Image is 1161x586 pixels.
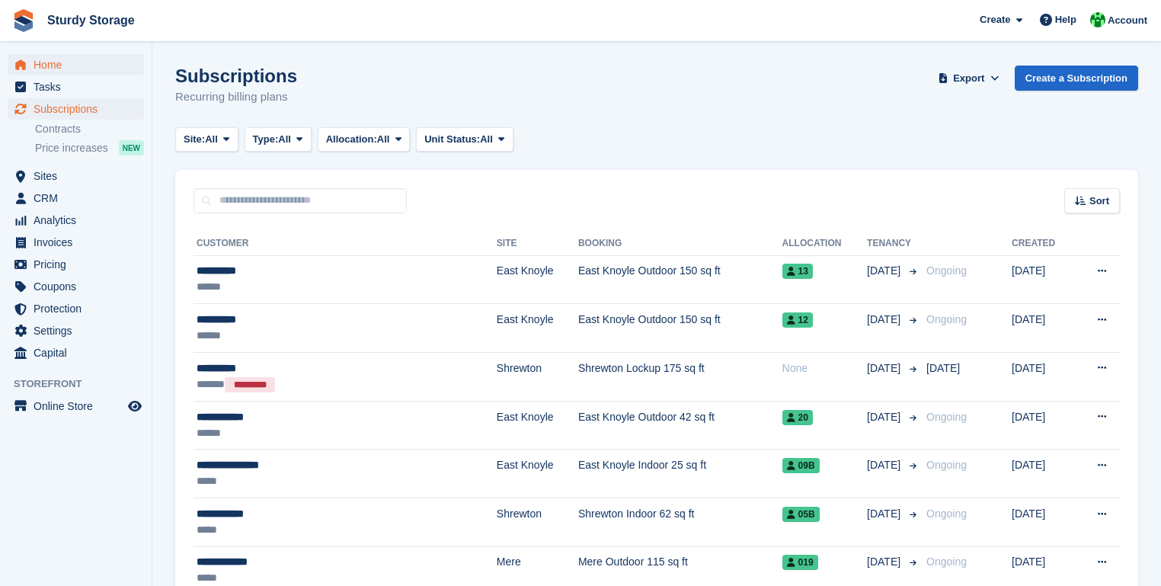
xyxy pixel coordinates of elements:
[8,395,144,417] a: menu
[782,555,818,570] span: 019
[35,139,144,156] a: Price increases NEW
[119,140,144,155] div: NEW
[867,457,904,473] span: [DATE]
[8,54,144,75] a: menu
[193,232,497,256] th: Customer
[1012,304,1074,353] td: [DATE]
[34,254,125,275] span: Pricing
[497,304,578,353] td: East Knoyle
[497,232,578,256] th: Site
[578,232,782,256] th: Booking
[34,187,125,209] span: CRM
[8,320,144,341] a: menu
[34,276,125,297] span: Coupons
[34,342,125,363] span: Capital
[782,410,813,425] span: 20
[497,352,578,401] td: Shrewton
[245,127,312,152] button: Type: All
[1090,12,1105,27] img: Simon Sturdy
[8,298,144,319] a: menu
[41,8,141,33] a: Sturdy Storage
[867,360,904,376] span: [DATE]
[126,397,144,415] a: Preview store
[926,508,967,520] span: Ongoing
[1012,450,1074,498] td: [DATE]
[34,210,125,231] span: Analytics
[782,458,820,473] span: 09B
[926,459,967,471] span: Ongoing
[416,127,513,152] button: Unit Status: All
[578,255,782,304] td: East Knoyle Outdoor 150 sq ft
[867,554,904,570] span: [DATE]
[8,232,144,253] a: menu
[8,342,144,363] a: menu
[480,132,493,147] span: All
[936,66,1003,91] button: Export
[35,141,108,155] span: Price increases
[1012,255,1074,304] td: [DATE]
[782,232,867,256] th: Allocation
[8,165,144,187] a: menu
[926,362,960,374] span: [DATE]
[867,263,904,279] span: [DATE]
[34,98,125,120] span: Subscriptions
[34,76,125,98] span: Tasks
[184,132,205,147] span: Site:
[578,401,782,450] td: East Knoyle Outdoor 42 sq ft
[1012,232,1074,256] th: Created
[926,411,967,423] span: Ongoing
[578,498,782,546] td: Shrewton Indoor 62 sq ft
[8,210,144,231] a: menu
[926,313,967,325] span: Ongoing
[278,132,291,147] span: All
[1012,498,1074,546] td: [DATE]
[424,132,480,147] span: Unit Status:
[34,320,125,341] span: Settings
[867,506,904,522] span: [DATE]
[175,127,238,152] button: Site: All
[175,66,297,86] h1: Subscriptions
[578,450,782,498] td: East Knoyle Indoor 25 sq ft
[578,352,782,401] td: Shrewton Lockup 175 sq ft
[175,88,297,106] p: Recurring billing plans
[34,232,125,253] span: Invoices
[1055,12,1076,27] span: Help
[578,304,782,353] td: East Knoyle Outdoor 150 sq ft
[497,255,578,304] td: East Knoyle
[8,76,144,98] a: menu
[1012,401,1074,450] td: [DATE]
[8,254,144,275] a: menu
[926,264,967,277] span: Ongoing
[867,409,904,425] span: [DATE]
[8,187,144,209] a: menu
[34,54,125,75] span: Home
[34,165,125,187] span: Sites
[14,376,152,392] span: Storefront
[953,71,984,86] span: Export
[326,132,377,147] span: Allocation:
[867,232,920,256] th: Tenancy
[377,132,390,147] span: All
[497,498,578,546] td: Shrewton
[35,122,144,136] a: Contracts
[980,12,1010,27] span: Create
[497,450,578,498] td: East Knoyle
[1015,66,1138,91] a: Create a Subscription
[8,98,144,120] a: menu
[926,556,967,568] span: Ongoing
[1108,13,1147,28] span: Account
[782,312,813,328] span: 12
[782,507,820,522] span: 05B
[253,132,279,147] span: Type:
[34,395,125,417] span: Online Store
[12,9,35,32] img: stora-icon-8386f47178a22dfd0bd8f6a31ec36ba5ce8667c1dd55bd0f319d3a0aa187defe.svg
[1089,194,1109,209] span: Sort
[318,127,411,152] button: Allocation: All
[8,276,144,297] a: menu
[497,401,578,450] td: East Knoyle
[782,360,867,376] div: None
[1012,352,1074,401] td: [DATE]
[867,312,904,328] span: [DATE]
[782,264,813,279] span: 13
[205,132,218,147] span: All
